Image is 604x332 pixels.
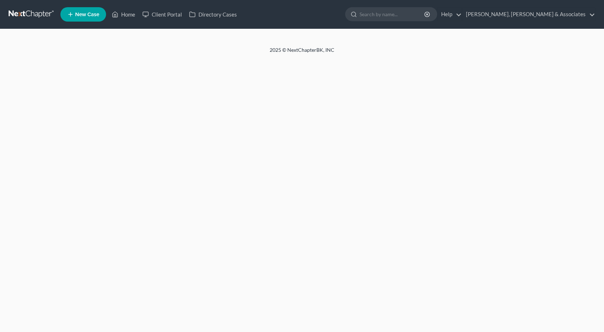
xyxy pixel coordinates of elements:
[97,46,507,59] div: 2025 © NextChapterBK, INC
[139,8,186,21] a: Client Portal
[108,8,139,21] a: Home
[438,8,462,21] a: Help
[462,8,595,21] a: [PERSON_NAME], [PERSON_NAME] & Associates
[186,8,241,21] a: Directory Cases
[360,8,425,21] input: Search by name...
[75,12,99,17] span: New Case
